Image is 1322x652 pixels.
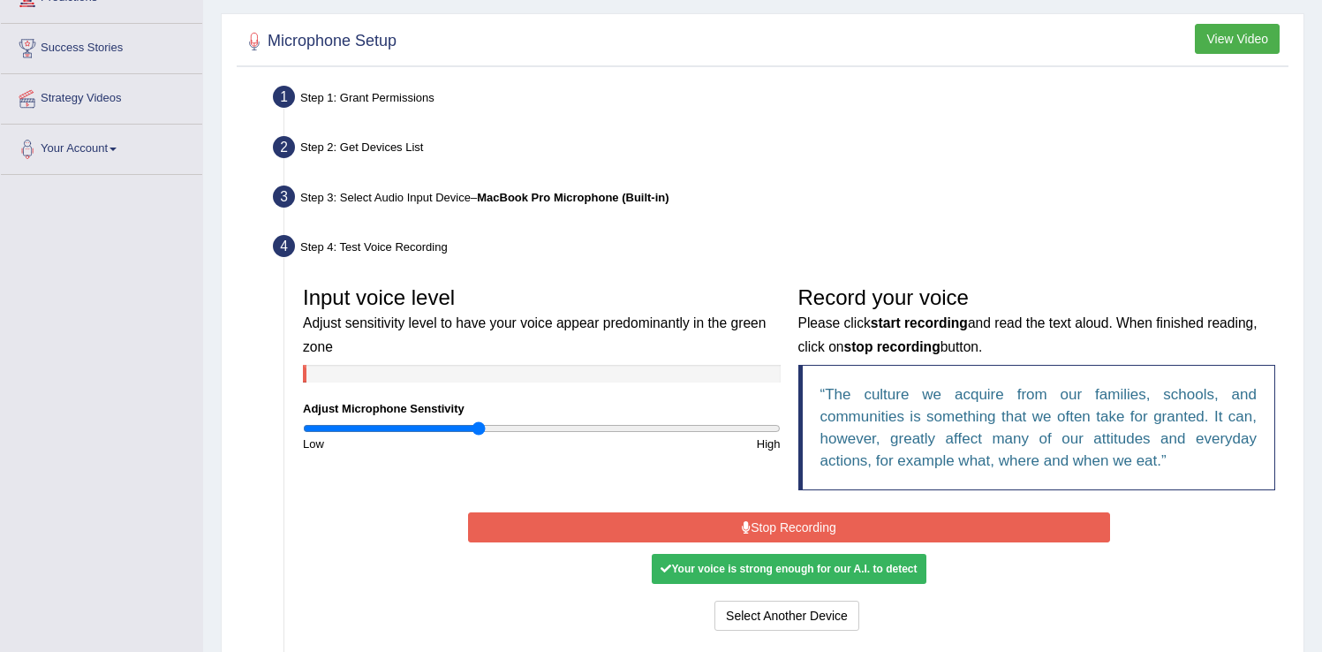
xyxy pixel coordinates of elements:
[798,286,1276,356] h3: Record your voice
[471,191,669,204] span: –
[1,125,202,169] a: Your Account
[241,28,397,55] h2: Microphone Setup
[468,512,1110,542] button: Stop Recording
[541,436,789,452] div: High
[1195,24,1280,54] button: View Video
[265,80,1296,119] div: Step 1: Grant Permissions
[798,315,1258,353] small: Please click and read the text aloud. When finished reading, click on button.
[871,315,968,330] b: start recording
[714,601,859,631] button: Select Another Device
[1,24,202,68] a: Success Stories
[303,315,766,353] small: Adjust sensitivity level to have your voice appear predominantly in the green zone
[652,554,925,584] div: Your voice is strong enough for our A.I. to detect
[303,400,465,417] label: Adjust Microphone Senstivity
[265,131,1296,170] div: Step 2: Get Devices List
[1,74,202,118] a: Strategy Videos
[844,339,941,354] b: stop recording
[303,286,781,356] h3: Input voice level
[265,230,1296,269] div: Step 4: Test Voice Recording
[820,386,1258,469] q: The culture we acquire from our families, schools, and communities is something that we often tak...
[477,191,669,204] b: MacBook Pro Microphone (Built-in)
[265,180,1296,219] div: Step 3: Select Audio Input Device
[294,436,541,452] div: Low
